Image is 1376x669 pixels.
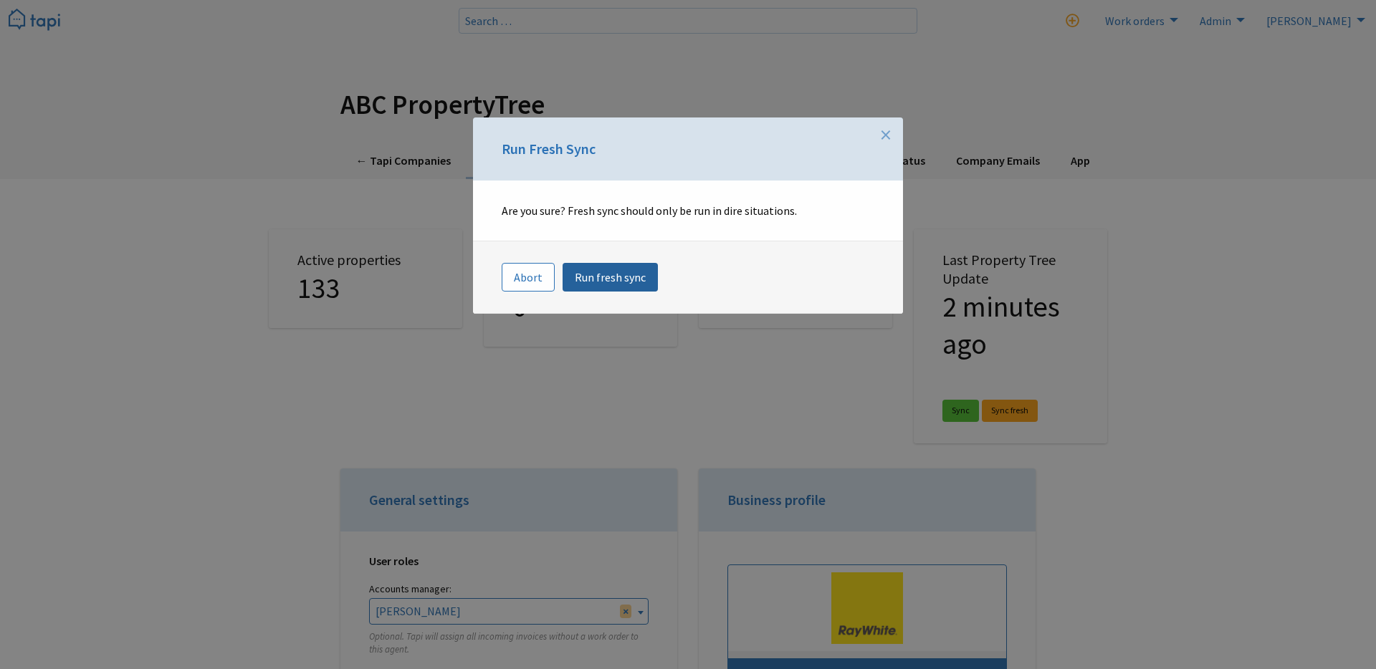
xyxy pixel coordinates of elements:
[502,139,874,159] h3: Run Fresh Sync
[880,120,892,149] span: ×
[563,263,658,292] a: Run fresh sync
[502,263,555,292] button: Close modal
[880,123,892,146] button: Close modal
[473,181,903,241] div: Are you sure? Fresh sync should only be run in dire situations.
